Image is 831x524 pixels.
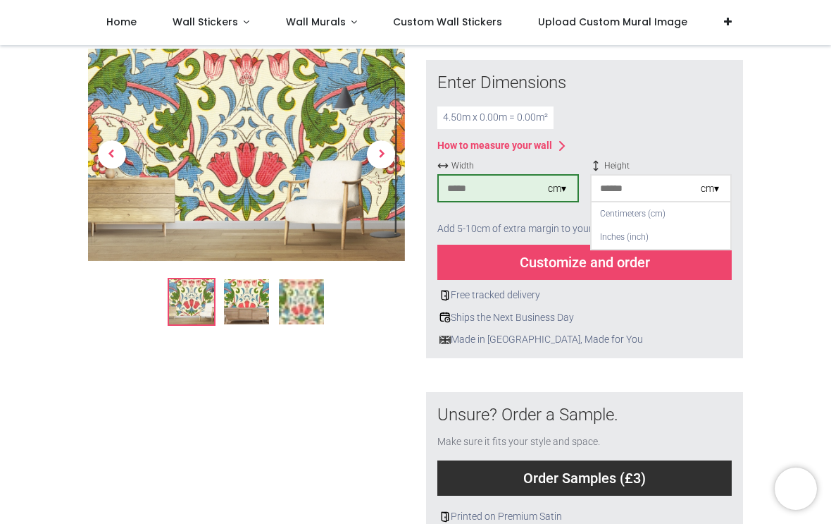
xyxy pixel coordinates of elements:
span: Next [367,140,395,169]
div: Printed on Premium Satin [437,510,732,524]
img: WS-68664-03 [279,279,324,324]
img: uk [439,334,451,346]
div: cm ▾ [701,182,719,196]
span: Home [106,15,137,29]
span: Custom Wall Stickers [393,15,502,29]
div: Centimeters (cm) [592,202,730,226]
a: Previous [88,80,136,229]
img: Lodden pattern (1884) Wall Mural Artist William Morris [169,279,214,324]
span: Width [437,160,579,172]
a: Next [358,80,406,229]
div: Enter Dimensions [437,71,732,95]
div: Unsure? Order a Sample. [437,403,732,427]
div: Order Samples (£3) [437,461,732,496]
iframe: Brevo live chat [775,468,817,510]
div: 4.50 m x 0.00 m = 0.00 m² [437,106,554,129]
span: Upload Custom Mural Image [538,15,687,29]
div: Customize and order [437,245,732,280]
div: Inches (inch) [592,226,730,249]
div: How to measure your wall [437,139,552,153]
img: WS-68664-02 [224,279,269,324]
div: Free tracked delivery [437,288,732,303]
div: Ships the Next Business Day [437,311,732,325]
div: Make sure it fits your style and space. [437,435,732,449]
div: Made in [GEOGRAPHIC_DATA], Made for You [437,333,732,347]
img: Lodden pattern (1884) Wall Mural Artist William Morris [88,49,405,261]
span: Previous [98,140,126,169]
span: Wall Murals [286,15,346,29]
div: Add 5-10cm of extra margin to your measurements. [437,214,732,245]
span: Height [590,160,732,172]
span: Wall Stickers [173,15,238,29]
div: cm ▾ [548,182,566,196]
